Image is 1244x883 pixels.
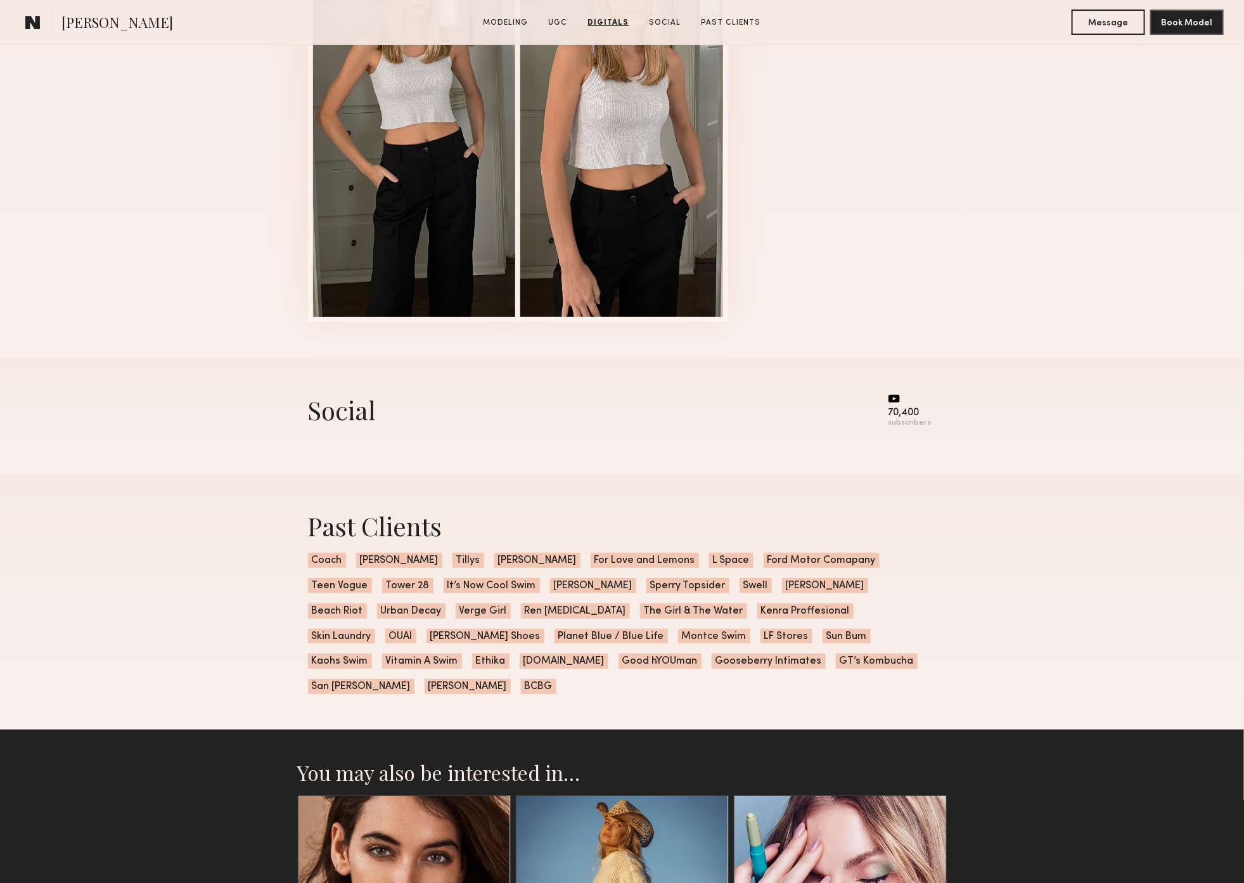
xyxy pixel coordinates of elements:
span: [PERSON_NAME] [494,553,580,568]
span: [PERSON_NAME] [356,553,442,568]
a: Modeling [478,17,534,29]
span: L Space [709,553,753,568]
span: Swell [740,578,772,593]
span: Tillys [452,553,484,568]
div: subscribers [888,418,932,428]
span: Planet Blue / Blue Life [555,629,668,644]
span: [PERSON_NAME] Shoes [426,629,544,644]
span: Skin Laundry [308,629,375,644]
button: Message [1072,10,1145,35]
div: 70,400 [888,408,932,418]
a: Past Clients [696,17,766,29]
span: For Love and Lemons [591,553,699,568]
span: Teen Vogue [308,578,372,593]
span: Good hYOUman [619,654,702,669]
span: Sun Bum [823,629,871,644]
span: Coach [308,553,346,568]
span: OUAI [385,629,416,644]
span: [DOMAIN_NAME] [520,654,608,669]
span: Vitamin A Swim [382,654,462,669]
h2: You may also be interested in… [298,760,947,785]
span: Ford Motor Comapany [764,553,880,568]
span: [PERSON_NAME] [61,13,173,35]
a: Book Model [1150,16,1224,27]
span: [PERSON_NAME] [425,679,511,694]
a: Social [644,17,686,29]
span: Gooseberry Intimates [712,654,826,669]
span: Beach Riot [308,603,367,619]
span: Verge Girl [456,603,511,619]
span: The Girl & The Water [640,603,747,619]
button: Book Model [1150,10,1224,35]
div: Past Clients [308,509,937,543]
span: Kaohs Swim [308,654,372,669]
span: BCBG [521,679,556,694]
span: LF Stores [760,629,812,644]
div: Social [308,393,376,427]
span: Sperry Topsider [646,578,729,593]
span: [PERSON_NAME] [782,578,868,593]
span: [PERSON_NAME] [550,578,636,593]
a: UGC [544,17,573,29]
span: Ethika [472,654,510,669]
span: Montce Swim [678,629,750,644]
span: Ren [MEDICAL_DATA] [521,603,630,619]
span: San [PERSON_NAME] [308,679,414,694]
span: GT’s Kombucha [836,654,918,669]
span: Tower 28 [382,578,433,593]
span: Kenra Proffesional [757,603,854,619]
span: Urban Decay [377,603,446,619]
span: It’s Now Cool Swim [444,578,540,593]
a: Digitals [583,17,634,29]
